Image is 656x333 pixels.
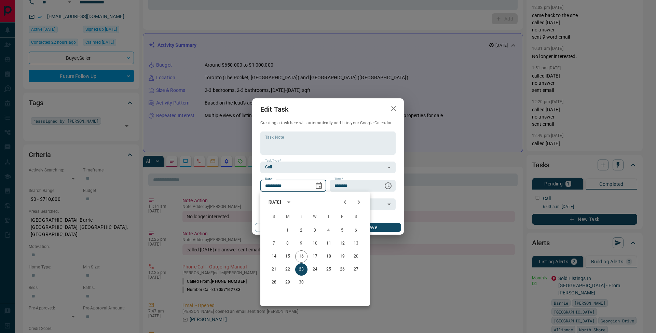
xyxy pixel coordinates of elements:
span: Sunday [268,210,280,224]
button: 18 [323,250,335,263]
button: 13 [350,237,362,250]
span: Thursday [323,210,335,224]
button: Cancel [255,223,313,232]
label: Date [265,177,274,181]
button: Next month [352,195,366,209]
button: Save [343,223,401,232]
h2: Edit Task [252,98,297,120]
p: Creating a task here will automatically add it to your Google Calendar. [260,120,396,126]
span: Tuesday [295,210,307,224]
button: 1 [282,224,294,237]
button: 4 [323,224,335,237]
button: 25 [323,263,335,276]
button: 8 [282,237,294,250]
button: 29 [282,276,294,289]
button: 23 [295,263,307,276]
button: 17 [309,250,321,263]
button: 5 [336,224,348,237]
label: Time [334,177,343,181]
button: 30 [295,276,307,289]
button: 19 [336,250,348,263]
button: 12 [336,237,348,250]
div: Call [260,162,396,173]
button: 3 [309,224,321,237]
button: Choose date, selected date is Sep 23, 2025 [312,179,326,193]
button: 7 [268,237,280,250]
span: Wednesday [309,210,321,224]
span: Monday [282,210,294,224]
button: 21 [268,263,280,276]
button: Choose time, selected time is 6:00 AM [381,179,395,193]
button: 27 [350,263,362,276]
button: 26 [336,263,348,276]
button: 20 [350,250,362,263]
button: 6 [350,224,362,237]
span: Saturday [350,210,362,224]
button: 9 [295,237,307,250]
button: 15 [282,250,294,263]
span: Friday [336,210,348,224]
label: Task Type [265,158,281,163]
button: 22 [282,263,294,276]
button: 2 [295,224,307,237]
button: calendar view is open, switch to year view [283,196,295,208]
div: [DATE] [269,199,281,205]
button: 14 [268,250,280,263]
button: 10 [309,237,321,250]
button: Previous month [338,195,352,209]
button: 11 [323,237,335,250]
button: 28 [268,276,280,289]
button: 16 [295,250,307,263]
button: 24 [309,263,321,276]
